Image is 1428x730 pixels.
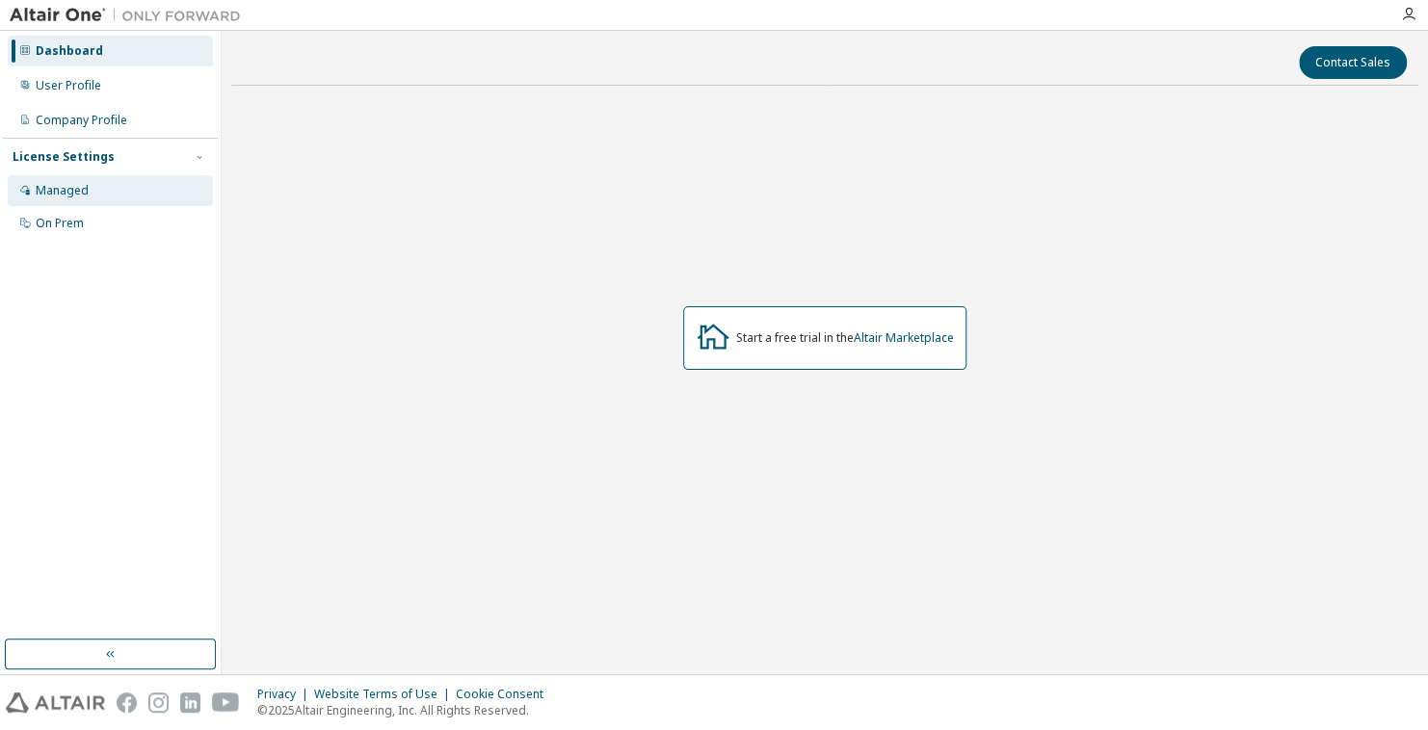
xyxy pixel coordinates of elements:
img: instagram.svg [148,692,169,713]
div: Company Profile [36,113,127,128]
div: Cookie Consent [456,687,555,702]
div: Privacy [257,687,314,702]
img: facebook.svg [117,692,137,713]
p: © 2025 Altair Engineering, Inc. All Rights Reserved. [257,702,555,718]
img: Altair One [10,6,251,25]
button: Contact Sales [1299,46,1407,79]
img: youtube.svg [212,692,240,713]
div: Website Terms of Use [314,687,456,702]
div: Managed [36,183,89,198]
div: On Prem [36,216,84,231]
div: Start a free trial in the [736,330,954,346]
div: User Profile [36,78,101,93]
a: Altair Marketplace [854,329,954,346]
div: License Settings [13,149,115,165]
img: linkedin.svg [180,692,200,713]
div: Dashboard [36,43,103,59]
img: altair_logo.svg [6,692,105,713]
